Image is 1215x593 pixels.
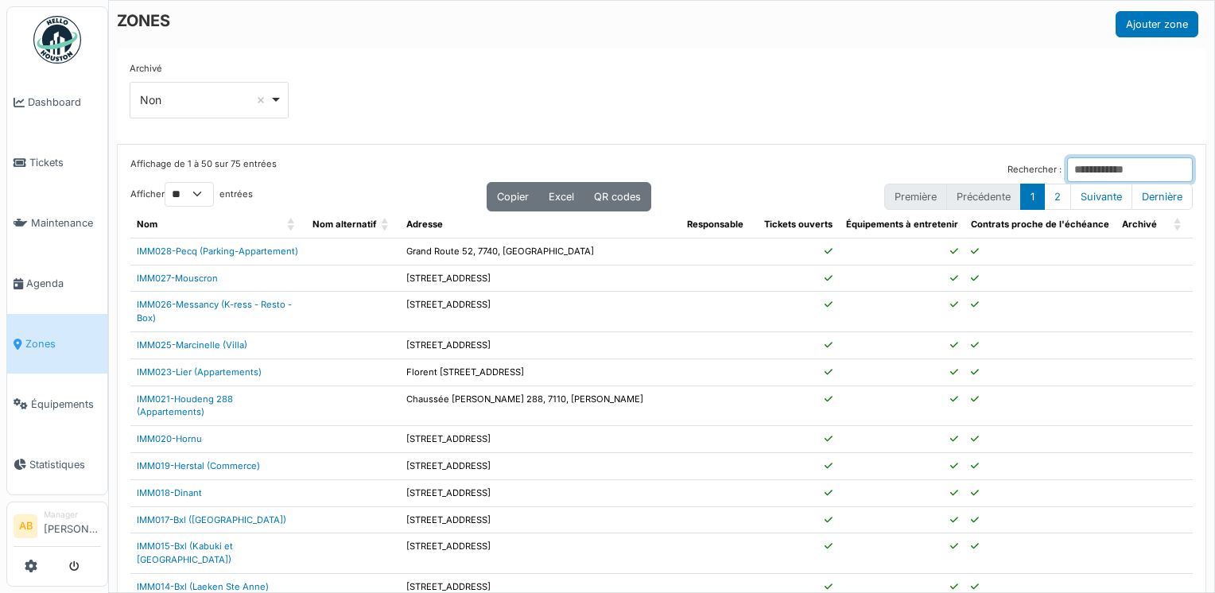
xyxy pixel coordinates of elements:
td: Grand Route 52, 7740, [GEOGRAPHIC_DATA] [400,238,680,265]
td: [STREET_ADDRESS] [400,479,680,506]
span: Archivé: Activate to sort [1174,211,1183,238]
span: Nom: Activate to sort [287,211,297,238]
a: IMM018-Dinant [137,487,202,498]
span: Équipements [31,397,101,412]
span: Copier [497,191,529,203]
button: 2 [1044,184,1071,210]
span: Adresse [406,219,443,230]
span: Maintenance [31,215,101,231]
span: Excel [549,191,574,203]
button: Last [1132,184,1193,210]
button: Ajouter zone [1116,11,1198,37]
span: QR codes [594,191,641,203]
label: Afficher entrées [130,182,253,207]
span: Équipements à entretenir [846,219,958,230]
td: [STREET_ADDRESS] [400,265,680,292]
a: Zones [7,314,107,374]
li: AB [14,514,37,538]
span: Nom alternatif [312,219,376,230]
button: QR codes [584,182,651,211]
td: [STREET_ADDRESS] [400,426,680,453]
span: Tickets ouverts [764,219,833,230]
a: Statistiques [7,434,107,494]
a: IMM023-Lier (Appartements) [137,366,262,378]
div: Manager [44,509,101,521]
span: Agenda [26,276,101,291]
h6: ZONES [117,11,170,30]
label: Archivé [130,62,162,76]
a: Équipements [7,374,107,434]
nav: pagination [884,184,1193,210]
span: Tickets [29,155,101,170]
a: Dashboard [7,72,107,133]
a: IMM025-Marcinelle (Villa) [137,339,247,351]
span: Archivé [1122,219,1157,230]
td: [STREET_ADDRESS] [400,506,680,533]
button: Next [1070,184,1132,210]
label: Rechercher : [1007,163,1062,176]
button: Copier [487,182,539,211]
select: Afficherentrées [165,182,214,207]
button: Remove item: 'false' [253,92,269,108]
a: IMM020-Hornu [137,433,202,444]
span: Zones [25,336,101,351]
td: Florent [STREET_ADDRESS] [400,359,680,386]
a: IMM015-Bxl (Kabuki et [GEOGRAPHIC_DATA]) [137,541,233,565]
span: Responsable [687,219,743,230]
span: Contrats proche de l'échéance [971,219,1109,230]
a: AB Manager[PERSON_NAME] [14,509,101,547]
a: Agenda [7,254,107,314]
a: IMM026-Messancy (K-ress - Resto - Box) [137,299,292,324]
span: Statistiques [29,457,101,472]
a: IMM021-Houdeng 288 (Appartements) [137,393,233,418]
td: Chaussée [PERSON_NAME] 288, 7110, [PERSON_NAME] [400,386,680,426]
img: Badge_color-CXgf-gQk.svg [33,16,81,64]
span: Dashboard [28,95,101,110]
a: IMM028-Pecq (Parking-Appartement) [137,246,298,257]
span: Nom alternatif: Activate to sort [381,211,390,238]
td: [STREET_ADDRESS] [400,292,680,332]
a: IMM019-Herstal (Commerce) [137,460,260,471]
td: [STREET_ADDRESS] [400,452,680,479]
a: IMM017-Bxl ([GEOGRAPHIC_DATA]) [137,514,286,525]
div: Non [140,91,270,108]
button: 1 [1020,184,1045,210]
div: Affichage de 1 à 50 sur 75 entrées [130,157,277,182]
button: Excel [538,182,584,211]
a: Maintenance [7,193,107,254]
span: Nom [137,219,157,230]
a: Tickets [7,133,107,193]
li: [PERSON_NAME] [44,509,101,543]
a: IMM014-Bxl (Laeken Ste Anne) [137,581,269,592]
a: IMM027-Mouscron [137,273,218,284]
td: [STREET_ADDRESS] [400,533,680,574]
td: [STREET_ADDRESS] [400,331,680,359]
